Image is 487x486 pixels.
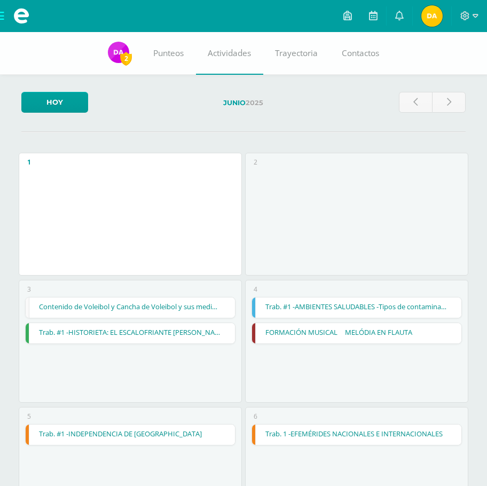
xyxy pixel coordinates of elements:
a: Contenido de Voleibol y Cancha de Voleibol y sus medidas [26,297,234,318]
a: Actividades [196,32,263,75]
span: Trayectoria [275,48,318,59]
div: 5 [27,412,31,421]
img: 47934b01877dce412d3e03197c108f7c.png [421,5,443,27]
div: 1 [27,158,31,167]
strong: Junio [223,99,246,107]
img: 22c01afc33959f3b8c34cb3579454ba5.png [108,42,129,63]
a: Contactos [330,32,391,75]
a: Trab. #1 -HISTORIETA: EL ESCALOFRIANTE [PERSON_NAME] [26,323,234,343]
div: 2 [254,158,257,167]
div: FORMACIÓN MUSICAL  MELÓDIA EN FLAUTA | Tarea [252,323,461,344]
span: Punteos [153,48,184,59]
a: Punteos [142,32,196,75]
a: Trab. #1 -AMBIENTES SALUDABLES -Tipos de contaminación [252,297,461,318]
div: 4 [254,285,257,294]
div: Trab. 1 -EFEMÉRIDES NACIONALES E INTERNACIONALES | Tarea [252,424,461,445]
a: Trab. #1 -INDEPENDENCIA DE [GEOGRAPHIC_DATA] [26,425,234,445]
span: 2 [120,52,132,65]
a: FORMACIÓN MUSICAL  MELÓDIA EN FLAUTA [252,323,461,343]
div: Trab. #1 -AMBIENTES SALUDABLES -Tipos de contaminación | Tarea [252,297,461,318]
label: 2025 [97,92,390,114]
div: 6 [254,412,257,421]
div: Contenido de Voleibol y Cancha de Voleibol y sus medidas | Evento [25,297,235,318]
div: Trab. #1 -HISTORIETA: EL ESCALOFRIANTE SECRETO DEL FARO | Tarea [25,323,235,344]
span: Contactos [342,48,379,59]
div: Trab. #1 -INDEPENDENCIA DE NORTEAMÉRICA | Tarea [25,424,235,445]
div: 3 [27,285,31,294]
a: Trayectoria [263,32,330,75]
a: Hoy [21,92,88,113]
span: Actividades [208,48,251,59]
a: Trab. 1 -EFEMÉRIDES NACIONALES E INTERNACIONALES [252,425,461,445]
